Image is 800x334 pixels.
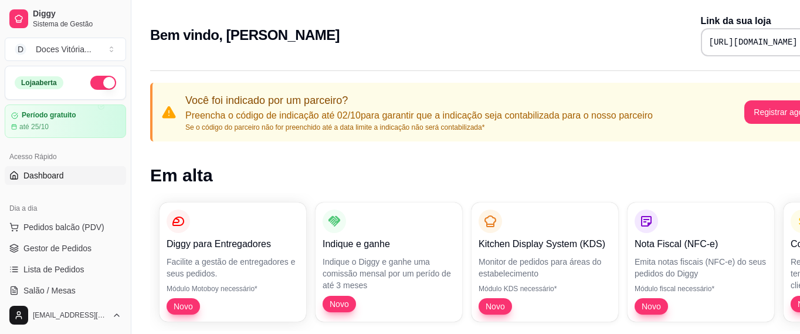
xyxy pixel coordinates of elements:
[323,256,455,291] p: Indique o Diggy e ganhe uma comissão mensal por um perído de até 3 meses
[167,284,299,293] p: Módulo Motoboy necessário*
[23,221,104,233] span: Pedidos balcão (PDV)
[33,311,107,320] span: [EMAIL_ADDRESS][DOMAIN_NAME]
[5,199,126,218] div: Dia a dia
[628,203,774,322] button: Nota Fiscal (NFC-e)Emita notas fiscais (NFC-e) do seus pedidos do DiggyMódulo fiscal necessário*Novo
[635,284,767,293] p: Módulo fiscal necessário*
[316,203,462,322] button: Indique e ganheIndique o Diggy e ganhe uma comissão mensal por um perído de até 3 mesesNovo
[479,237,611,251] p: Kitchen Display System (KDS)
[33,19,121,29] span: Sistema de Gestão
[5,5,126,33] a: DiggySistema de Gestão
[15,76,63,89] div: Loja aberta
[36,43,91,55] div: Doces Vitória ...
[33,9,121,19] span: Diggy
[160,203,306,322] button: Diggy para EntregadoresFacilite a gestão de entregadores e seus pedidos.Módulo Motoboy necessário...
[23,242,91,254] span: Gestor de Pedidos
[185,92,653,109] p: Você foi indicado por um parceiro?
[169,301,198,312] span: Novo
[5,301,126,329] button: [EMAIL_ADDRESS][DOMAIN_NAME]
[90,76,116,90] button: Alterar Status
[479,256,611,279] p: Monitor de pedidos para áreas do estabelecimento
[19,122,49,131] article: até 25/10
[635,256,767,279] p: Emita notas fiscais (NFC-e) do seus pedidos do Diggy
[637,301,666,312] span: Novo
[5,218,126,237] button: Pedidos balcão (PDV)
[22,111,76,120] article: Período gratuito
[325,298,354,310] span: Novo
[150,26,340,45] h2: Bem vindo, [PERSON_NAME]
[185,109,653,123] p: Preencha o código de indicação até 02/10 para garantir que a indicação seja contabilizada para o ...
[5,239,126,258] a: Gestor de Pedidos
[5,281,126,300] a: Salão / Mesas
[5,260,126,279] a: Lista de Pedidos
[709,36,798,48] pre: [URL][DOMAIN_NAME]
[479,284,611,293] p: Módulo KDS necessário*
[635,237,767,251] p: Nota Fiscal (NFC-e)
[185,123,653,132] p: Se o código do parceiro não for preenchido até a data limite a indicação não será contabilizada*
[23,264,84,275] span: Lista de Pedidos
[23,170,64,181] span: Dashboard
[5,38,126,61] button: Select a team
[23,285,76,296] span: Salão / Mesas
[5,104,126,138] a: Período gratuitoaté 25/10
[323,237,455,251] p: Indique e ganhe
[472,203,618,322] button: Kitchen Display System (KDS)Monitor de pedidos para áreas do estabelecimentoMódulo KDS necessário...
[481,301,510,312] span: Novo
[167,256,299,279] p: Facilite a gestão de entregadores e seus pedidos.
[167,237,299,251] p: Diggy para Entregadores
[15,43,26,55] span: D
[5,147,126,166] div: Acesso Rápido
[5,166,126,185] a: Dashboard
